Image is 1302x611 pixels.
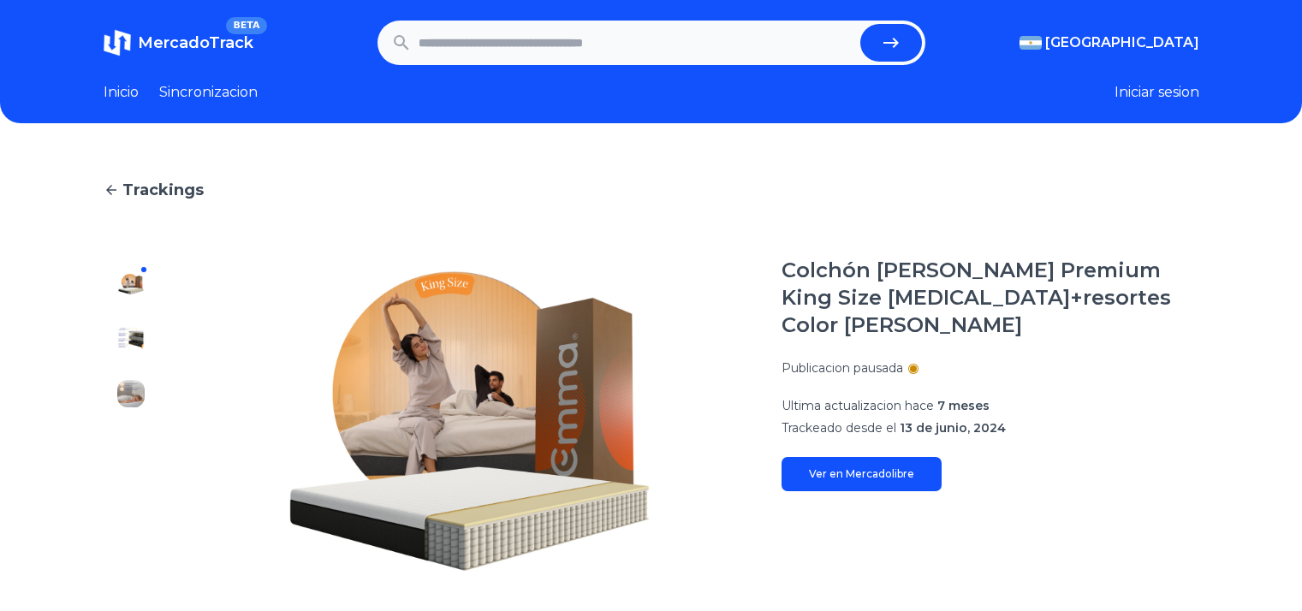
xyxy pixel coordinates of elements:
[159,82,258,103] a: Sincronizacion
[1045,33,1199,53] span: [GEOGRAPHIC_DATA]
[193,257,747,585] img: Colchón Emma Comfort Premium King Size Memory Foam+resortes Color Blanco
[900,420,1006,436] span: 13 de junio, 2024
[122,178,204,202] span: Trackings
[1020,33,1199,53] button: [GEOGRAPHIC_DATA]
[104,29,253,56] a: MercadoTrackBETA
[117,489,145,517] img: Colchón Emma Comfort Premium King Size Memory Foam+resortes Color Blanco
[226,17,266,34] span: BETA
[138,33,253,52] span: MercadoTrack
[782,359,903,377] p: Publicacion pausada
[104,82,139,103] a: Inicio
[782,257,1199,339] h1: Colchón [PERSON_NAME] Premium King Size [MEDICAL_DATA]+resortes Color [PERSON_NAME]
[117,380,145,407] img: Colchón Emma Comfort Premium King Size Memory Foam+resortes Color Blanco
[782,398,934,413] span: Ultima actualizacion hace
[104,178,1199,202] a: Trackings
[1115,82,1199,103] button: Iniciar sesion
[117,270,145,298] img: Colchón Emma Comfort Premium King Size Memory Foam+resortes Color Blanco
[104,29,131,56] img: MercadoTrack
[782,457,942,491] a: Ver en Mercadolibre
[117,325,145,353] img: Colchón Emma Comfort Premium King Size Memory Foam+resortes Color Blanco
[117,544,145,572] img: Colchón Emma Comfort Premium King Size Memory Foam+resortes Color Blanco
[782,420,896,436] span: Trackeado desde el
[937,398,990,413] span: 7 meses
[1020,36,1042,50] img: Argentina
[117,435,145,462] img: Colchón Emma Comfort Premium King Size Memory Foam+resortes Color Blanco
